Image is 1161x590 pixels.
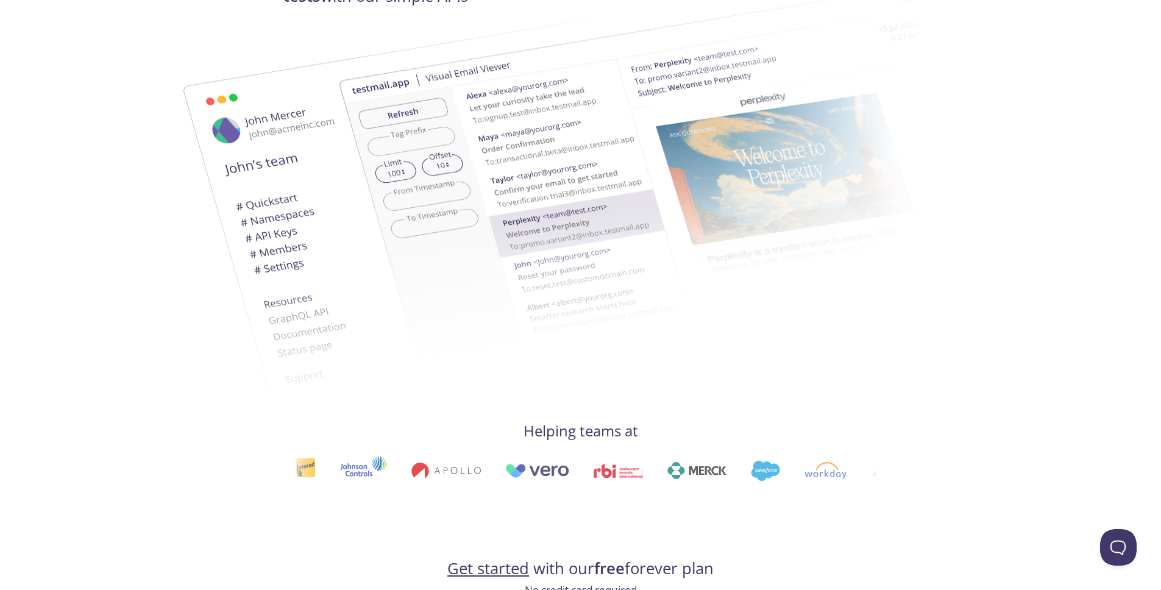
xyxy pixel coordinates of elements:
[804,462,848,479] img: workday
[505,464,570,478] img: vero
[340,456,387,485] img: johnsoncontrols
[594,464,643,478] img: rbi
[1100,529,1137,566] iframe: Help Scout Beacon - Open
[594,558,625,579] strong: free
[751,461,780,481] img: salesforce
[411,462,481,479] img: apollo
[283,558,878,579] h4: with our forever plan
[667,462,726,479] img: merck
[137,8,795,421] img: testmail-email-viewer
[447,558,529,579] a: Get started
[283,421,878,441] h4: Helping teams at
